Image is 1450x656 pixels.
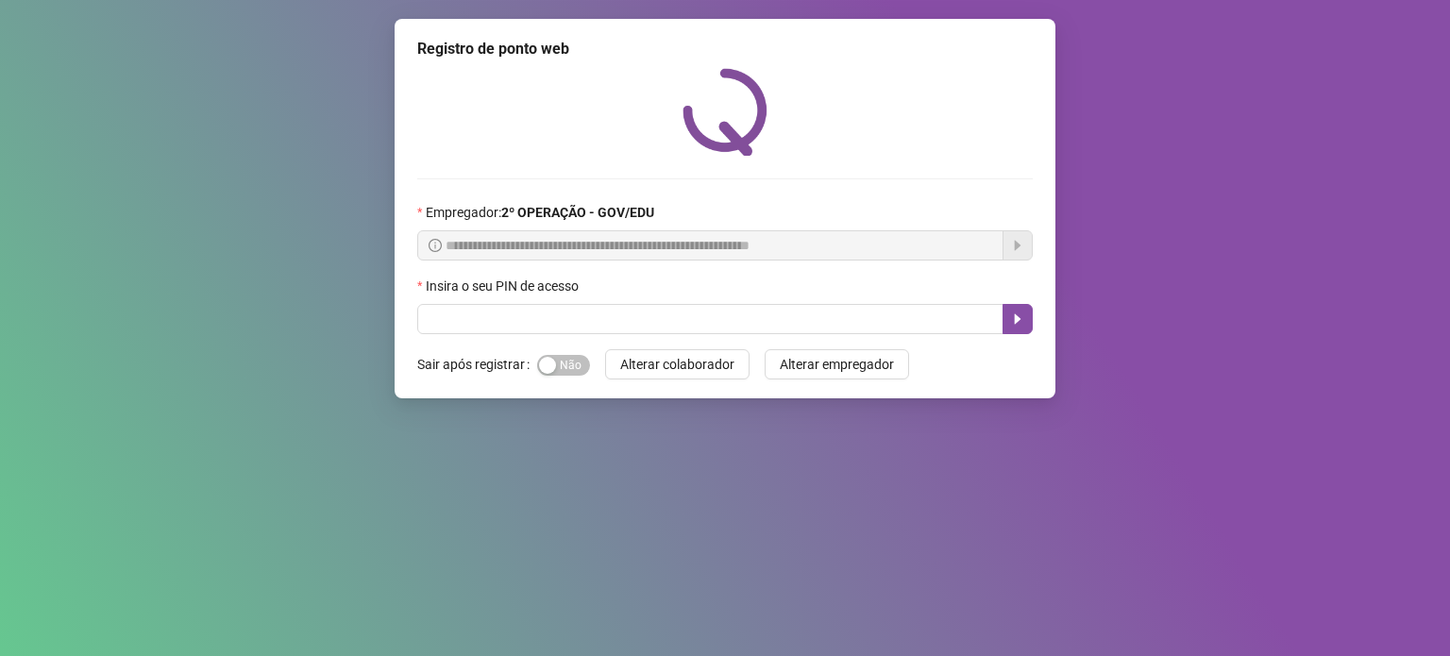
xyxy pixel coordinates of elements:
[426,202,654,223] span: Empregador :
[765,349,909,379] button: Alterar empregador
[417,38,1033,60] div: Registro de ponto web
[780,354,894,375] span: Alterar empregador
[501,205,654,220] strong: 2º OPERAÇÃO - GOV/EDU
[417,349,537,379] label: Sair após registrar
[605,349,750,379] button: Alterar colaborador
[1010,311,1025,327] span: caret-right
[683,68,767,156] img: QRPoint
[429,239,442,252] span: info-circle
[417,276,591,296] label: Insira o seu PIN de acesso
[620,354,734,375] span: Alterar colaborador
